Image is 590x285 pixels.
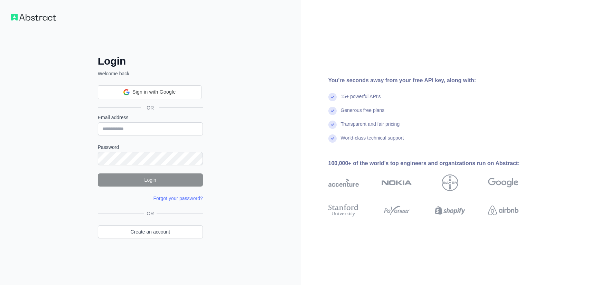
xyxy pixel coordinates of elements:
[132,88,176,96] span: Sign in with Google
[442,174,458,191] img: bayer
[328,203,359,218] img: stanford university
[328,76,541,85] div: You're seconds away from your free API key, along with:
[328,134,337,143] img: check mark
[328,121,337,129] img: check mark
[98,225,203,238] a: Create an account
[98,70,203,77] p: Welcome back
[488,174,518,191] img: google
[341,93,381,107] div: 15+ powerful API's
[341,107,385,121] div: Generous free plans
[153,196,203,201] a: Forgot your password?
[341,134,404,148] div: World-class technical support
[328,107,337,115] img: check mark
[141,104,159,111] span: OR
[98,114,203,121] label: Email address
[328,93,337,101] img: check mark
[382,203,412,218] img: payoneer
[382,174,412,191] img: nokia
[144,210,157,217] span: OR
[488,203,518,218] img: airbnb
[98,55,203,67] h2: Login
[98,144,203,151] label: Password
[98,173,203,187] button: Login
[328,174,359,191] img: accenture
[11,14,56,21] img: Workflow
[98,85,202,99] div: Sign in with Google
[341,121,400,134] div: Transparent and fair pricing
[435,203,465,218] img: shopify
[328,159,541,168] div: 100,000+ of the world's top engineers and organizations run on Abstract:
